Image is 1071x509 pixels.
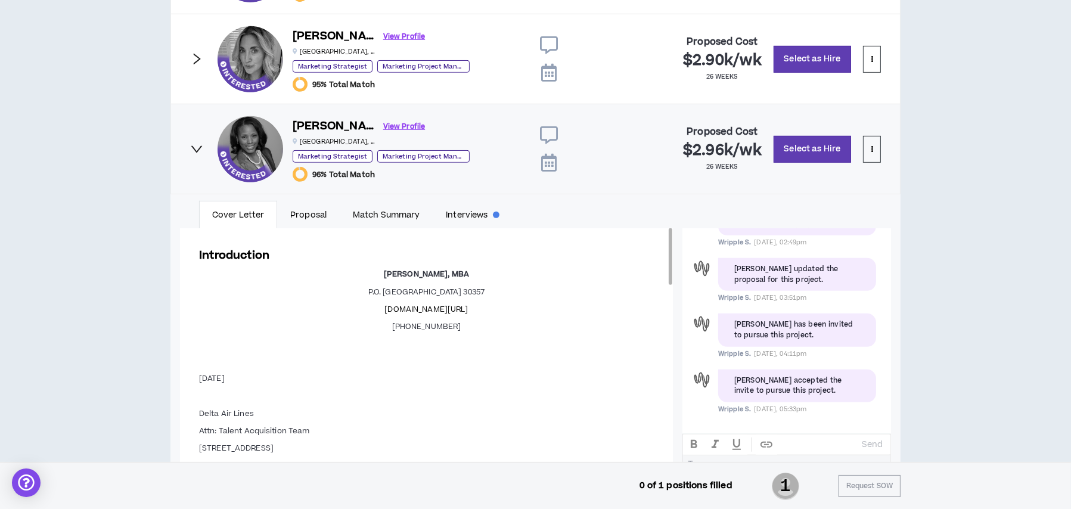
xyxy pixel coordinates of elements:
button: UNDERLINE text [726,434,747,455]
h6: [PERSON_NAME] [293,28,376,45]
p: Marketing Project Manager [377,150,470,163]
span: [DATE], 03:51pm [754,293,806,302]
span: [DATE], 05:33pm [754,405,806,414]
span: right [190,142,203,156]
a: View Profile [383,26,425,47]
div: Wripple S. [691,258,712,279]
strong: [PERSON_NAME], MBA [384,269,469,280]
span: Wripple S. [718,238,751,247]
a: Proposal [277,201,340,228]
a: Cover Letter [199,201,277,228]
a: Interviews [433,201,512,228]
span: [DATE], 04:11pm [754,349,806,358]
span: 95% Total Match [312,80,375,89]
span: Wripple S. [718,405,751,414]
a: [DOMAIN_NAME][URL] [384,304,468,315]
span: [STREET_ADDRESS] [199,443,274,454]
p: Send [862,439,883,450]
p: Marketing Strategist [293,60,372,73]
h6: [PERSON_NAME] [293,118,376,135]
button: Select as Hire [774,46,851,73]
h4: Proposed Cost [687,126,758,138]
span: $2.90k / wk [683,50,762,71]
button: Select as Hire [774,136,851,163]
p: 26 weeks [706,162,738,172]
span: Wripple S. [718,293,751,302]
div: [PERSON_NAME] has been invited to pursue this project. [734,319,860,340]
span: $2.96k / wk [683,140,762,161]
a: View Profile [383,116,425,137]
span: right [190,52,203,66]
h4: Proposed Cost [687,36,758,48]
button: ITALIC text [704,434,726,455]
button: create hypertext link [756,434,777,455]
p: 26 weeks [706,72,738,82]
span: [DATE] [199,373,225,384]
p: [GEOGRAPHIC_DATA] , [GEOGRAPHIC_DATA] [293,47,376,56]
span: [DATE], 02:49pm [754,238,806,247]
div: Open Intercom Messenger [12,468,41,497]
p: Marketing Strategist [293,150,372,163]
span: 96% Total Match [312,170,375,179]
button: Request SOW [839,475,901,497]
p: Marketing Project Manager [377,60,470,73]
div: Wripple S. [691,370,712,390]
div: Marissa R. [218,26,283,92]
span: Wripple S. [718,349,751,358]
span: [PHONE_NUMBER] [392,321,461,332]
button: BOLD text [683,434,704,455]
div: [PERSON_NAME] accepted the invite to pursue this project. [734,375,860,396]
div: Torrae L. [218,116,283,182]
span: 1 [772,471,799,501]
div: [PERSON_NAME] updated the proposal for this project. [734,264,860,285]
span: Attn: Talent Acquisition Team [199,426,309,436]
div: Wripple S. [691,314,712,334]
a: Match Summary [340,201,433,228]
p: 0 of 1 positions filled [640,479,732,492]
span: Delta Air Lines [199,408,254,419]
span: P.O. [GEOGRAPHIC_DATA] 30357 [368,287,485,297]
p: [GEOGRAPHIC_DATA] , [GEOGRAPHIC_DATA] [293,137,376,146]
button: Send [857,436,887,453]
span: [GEOGRAPHIC_DATA], [GEOGRAPHIC_DATA] 30354 [199,460,385,471]
h3: Introduction [199,247,654,263]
